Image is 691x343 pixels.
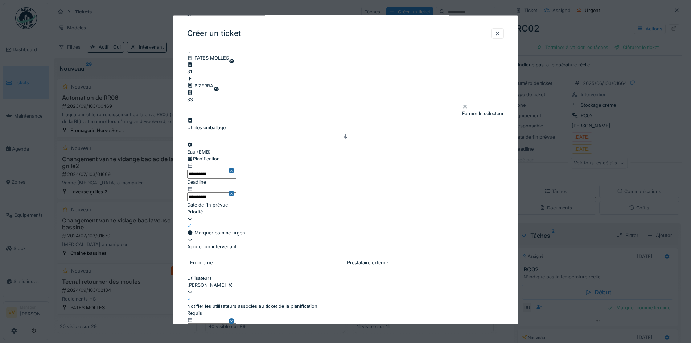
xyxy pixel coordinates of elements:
[229,185,236,201] button: Close
[187,208,203,215] label: Priorité
[187,201,228,208] label: Date de fin prévue
[187,68,196,75] div: 31
[462,103,504,117] div: Fermer le sélecteur
[229,162,236,178] button: Close
[187,155,504,162] div: Planification
[187,229,247,236] div: Marquer comme urgent
[187,282,504,289] div: [PERSON_NAME]
[229,309,236,332] button: Close
[187,302,317,309] div: Notifier les utilisateurs associés au ticket de la planification
[190,259,344,266] div: En interne
[187,274,212,281] label: Utilisateurs
[187,96,196,103] div: 33
[347,259,501,266] div: Prestataire externe
[187,178,206,185] label: Deadline
[187,148,211,155] div: Eau (EMB)
[187,124,226,131] div: Utilités emballage
[187,82,213,89] div: BIZERBA
[187,29,241,38] h3: Créer un ticket
[187,309,236,316] div: Requis
[187,236,504,250] div: Ajouter un intervenant
[187,54,229,61] div: PATES MOLLES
